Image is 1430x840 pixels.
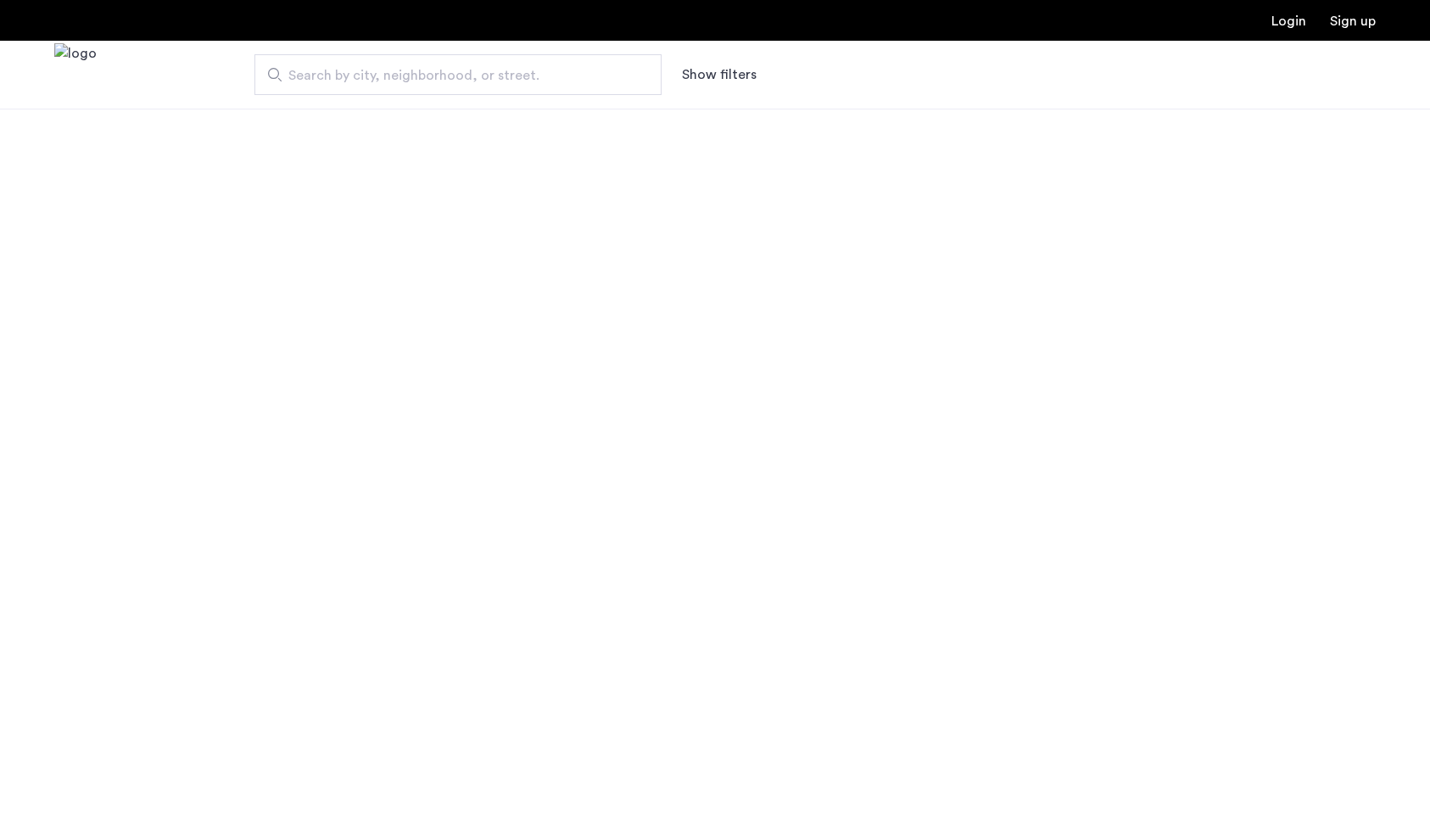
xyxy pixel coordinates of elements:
a: Login [1271,14,1306,28]
a: Cazamio Logo [54,43,97,107]
img: logo [54,43,97,107]
input: Apartment Search [254,54,662,95]
button: Show or hide filters [682,64,757,85]
span: Search by city, neighborhood, or street. [288,65,614,86]
a: Registration [1330,14,1376,28]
